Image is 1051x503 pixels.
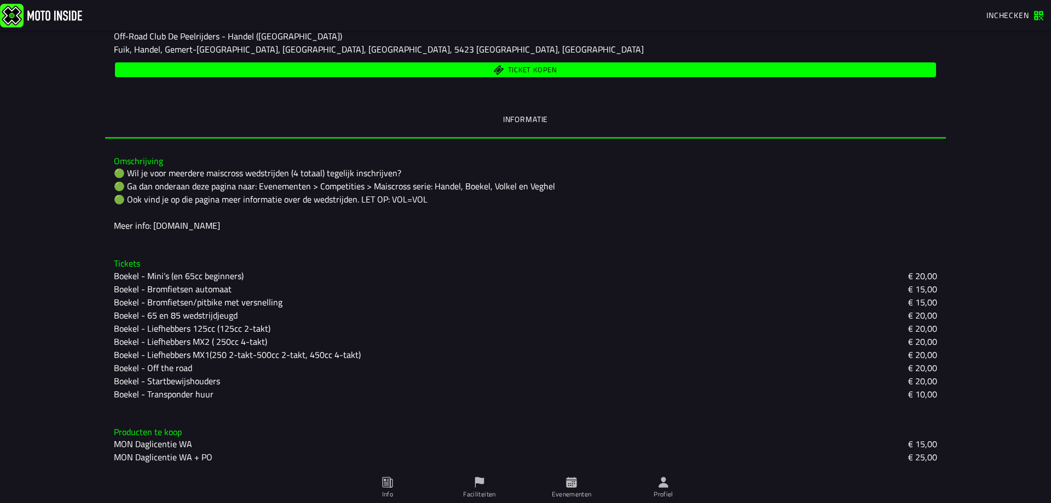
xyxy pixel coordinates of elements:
div: 🟢 Wil je voor meerdere maiscross wedstrijden (4 totaal) tegelijk inschrijven? 🟢 Ga dan onderaan d... [114,166,937,232]
a: Inchecken [981,7,1049,24]
ion-text: € 10,00 [908,388,937,401]
ion-text: € 20,00 [908,309,937,322]
ion-text: Boekel - Off the road [114,361,192,374]
ion-text: € 20,00 [908,348,937,361]
span: Inchecken [986,9,1029,21]
ion-label: Profiel [654,489,673,499]
h3: Producten te koop [114,427,937,437]
span: € 15,00 [908,437,937,450]
ion-text: € 15,00 [908,282,937,296]
ion-text: Boekel - Startbewijshouders [114,374,220,388]
ion-label: Info [382,489,393,499]
ion-text: € 20,00 [908,361,937,374]
ion-label: Faciliteiten [463,489,495,499]
ion-label: Evenementen [552,489,592,499]
span: € 25,00 [908,450,937,464]
span: Ticket kopen [508,66,557,73]
h3: Tickets [114,258,937,269]
ion-text: € 20,00 [908,335,937,348]
ion-text: € 20,00 [908,322,937,335]
span: MON Daglicentie WA + PO [114,450,212,464]
ion-text: Boekel - Liefhebbers MX1(250 2-takt-500cc 2-takt, 450cc 4-takt) [114,348,361,361]
ion-text: € 15,00 [908,296,937,309]
ion-text: Boekel - Bromfietsen/pitbike met versnelling [114,296,282,309]
span: MON Daglicentie WA [114,437,192,450]
ion-text: Fuik, Handel, Gemert-[GEOGRAPHIC_DATA], [GEOGRAPHIC_DATA], [GEOGRAPHIC_DATA], 5423 [GEOGRAPHIC_DA... [114,43,644,56]
ion-text: Boekel - Transponder huur [114,388,213,401]
ion-text: Boekel - 65 en 85 wedstrijdjeugd [114,309,238,322]
ion-text: € 20,00 [908,374,937,388]
ion-text: Boekel - Mini’s (en 65cc beginners) [114,269,244,282]
h3: Omschrijving [114,156,937,166]
ion-text: Off-Road Club De Peelrijders - Handel ([GEOGRAPHIC_DATA]) [114,30,342,43]
ion-text: Boekel - Bromfietsen automaat [114,282,232,296]
ion-text: Boekel - Liefhebbers MX2 ( 250cc 4-takt) [114,335,267,348]
ion-text: Boekel - Liefhebbers 125cc (125cc 2-takt) [114,322,270,335]
ion-text: € 20,00 [908,269,937,282]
